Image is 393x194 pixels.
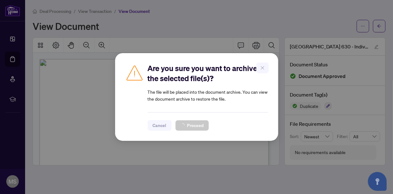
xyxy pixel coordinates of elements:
[148,88,268,102] article: The file will be placed into the document archive. You can view the document archive to restore t...
[148,120,172,131] button: Cancel
[368,172,387,191] button: Open asap
[148,63,268,83] h2: Are you sure you want to archive the selected file(s)?
[175,120,209,131] button: Proceed
[125,63,144,82] img: Caution Icon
